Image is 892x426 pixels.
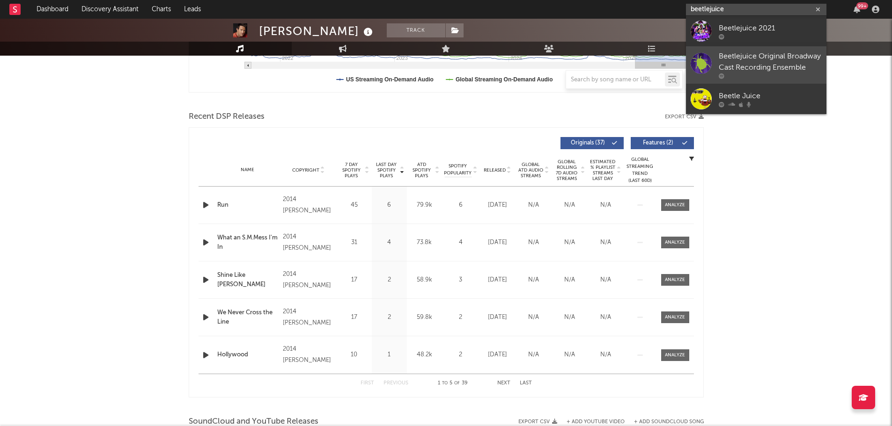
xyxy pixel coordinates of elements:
[518,350,549,360] div: N/A
[339,275,369,285] div: 17
[374,313,405,322] div: 2
[554,275,585,285] div: N/A
[454,381,460,385] span: of
[567,419,625,425] button: + Add YouTube Video
[339,350,369,360] div: 10
[686,46,826,84] a: Beetlejuice Original Broadway Cast Recording Ensemble
[409,275,440,285] div: 58.9k
[259,23,375,39] div: [PERSON_NAME]
[520,381,532,386] button: Last
[566,76,665,84] input: Search by song name or URL
[719,22,822,34] div: Beetlejuice 2021
[283,306,334,329] div: 2014 [PERSON_NAME]
[625,419,704,425] button: + Add SoundCloud Song
[442,381,448,385] span: to
[444,350,477,360] div: 2
[374,275,405,285] div: 2
[409,313,440,322] div: 59.8k
[854,6,860,13] button: 99+
[482,275,513,285] div: [DATE]
[189,111,265,123] span: Recent DSP Releases
[590,275,621,285] div: N/A
[217,271,279,289] a: Shine Like [PERSON_NAME]
[374,201,405,210] div: 6
[217,233,279,252] a: What an S.M.Mess I'm In
[444,163,472,177] span: Spotify Popularity
[361,381,374,386] button: First
[292,167,319,173] span: Copyright
[634,419,704,425] button: + Add SoundCloud Song
[339,201,369,210] div: 45
[409,350,440,360] div: 48.2k
[590,313,621,322] div: N/A
[518,313,549,322] div: N/A
[374,350,405,360] div: 1
[719,90,822,101] div: Beetle Juice
[590,159,616,181] span: Estimated % Playlist Streams Last Day
[665,114,704,120] button: Export CSV
[482,313,513,322] div: [DATE]
[518,419,557,425] button: Export CSV
[626,156,654,184] div: Global Streaming Trend (Last 60D)
[283,231,334,254] div: 2014 [PERSON_NAME]
[719,51,822,73] div: Beetlejuice Original Broadway Cast Recording Ensemble
[856,2,868,9] div: 99 +
[554,201,585,210] div: N/A
[482,238,513,247] div: [DATE]
[444,313,477,322] div: 2
[518,162,544,179] span: Global ATD Audio Streams
[409,162,434,179] span: ATD Spotify Plays
[374,162,399,179] span: Last Day Spotify Plays
[518,201,549,210] div: N/A
[484,167,506,173] span: Released
[554,238,585,247] div: N/A
[217,201,279,210] a: Run
[444,201,477,210] div: 6
[557,419,625,425] div: + Add YouTube Video
[409,238,440,247] div: 73.8k
[387,23,445,37] button: Track
[217,308,279,326] a: We Never Cross the Line
[497,381,510,386] button: Next
[518,275,549,285] div: N/A
[590,350,621,360] div: N/A
[560,137,624,149] button: Originals(37)
[631,137,694,149] button: Features(2)
[339,313,369,322] div: 17
[409,201,440,210] div: 79.9k
[283,344,334,366] div: 2014 [PERSON_NAME]
[444,275,477,285] div: 3
[482,350,513,360] div: [DATE]
[339,238,369,247] div: 31
[518,238,549,247] div: N/A
[444,238,477,247] div: 4
[283,269,334,291] div: 2014 [PERSON_NAME]
[686,16,826,46] a: Beetlejuice 2021
[374,238,405,247] div: 4
[427,378,479,389] div: 1 5 39
[686,4,826,15] input: Search for artists
[554,350,585,360] div: N/A
[567,140,610,146] span: Originals ( 37 )
[283,194,334,217] div: 2014 [PERSON_NAME]
[554,313,585,322] div: N/A
[686,84,826,114] a: Beetle Juice
[383,381,408,386] button: Previous
[590,238,621,247] div: N/A
[590,201,621,210] div: N/A
[339,162,364,179] span: 7 Day Spotify Plays
[482,201,513,210] div: [DATE]
[554,159,580,181] span: Global Rolling 7D Audio Streams
[217,166,279,173] div: Name
[217,350,279,360] a: Hollywood
[637,140,680,146] span: Features ( 2 )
